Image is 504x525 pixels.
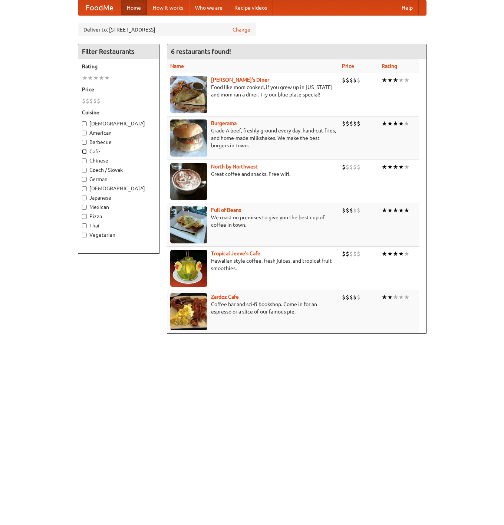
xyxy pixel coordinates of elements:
[82,196,87,200] input: Japanese
[346,119,349,128] li: $
[82,223,87,228] input: Thai
[170,293,207,330] img: zardoz.jpg
[82,157,155,164] label: Chinese
[82,158,87,163] input: Chinese
[346,293,349,301] li: $
[82,194,155,201] label: Japanese
[171,48,231,55] ng-pluralize: 6 restaurants found!
[357,293,360,301] li: $
[349,293,353,301] li: $
[82,186,87,191] input: [DEMOGRAPHIC_DATA]
[82,86,155,93] h5: Price
[398,206,404,214] li: ★
[398,163,404,171] li: ★
[82,166,155,174] label: Czech / Slovak
[170,127,336,149] p: Grade A beef, freshly ground every day, hand-cut fries, and home-made milkshakes. We make the bes...
[404,250,409,258] li: ★
[404,76,409,84] li: ★
[82,74,88,82] li: ★
[170,206,207,243] img: beans.jpg
[170,163,207,200] img: north.jpg
[170,63,184,69] a: Name
[382,63,397,69] a: Rating
[211,250,260,256] b: Tropical Jeeve's Cafe
[170,119,207,157] img: burgerama.jpg
[342,206,346,214] li: $
[82,138,155,146] label: Barbecue
[404,119,409,128] li: ★
[170,76,207,113] img: sallys.jpg
[342,76,346,84] li: $
[342,250,346,258] li: $
[78,44,159,59] h4: Filter Restaurants
[82,168,87,173] input: Czech / Slovak
[82,185,155,192] label: [DEMOGRAPHIC_DATA]
[342,63,354,69] a: Price
[82,120,155,127] label: [DEMOGRAPHIC_DATA]
[396,0,419,15] a: Help
[349,206,353,214] li: $
[387,293,393,301] li: ★
[189,0,228,15] a: Who we are
[82,148,155,155] label: Cafe
[97,97,101,105] li: $
[357,119,360,128] li: $
[349,76,353,84] li: $
[82,97,86,105] li: $
[170,83,336,98] p: Food like mom cooked, if you grew up in [US_STATE] and mom ran a diner. Try our blue plate special!
[393,163,398,171] li: ★
[93,97,97,105] li: $
[228,0,273,15] a: Recipe videos
[357,76,360,84] li: $
[382,76,387,84] li: ★
[170,257,336,272] p: Hawaiian style coffee, fresh juices, and tropical fruit smoothies.
[393,293,398,301] li: ★
[82,129,155,137] label: American
[82,233,87,237] input: Vegetarian
[404,206,409,214] li: ★
[104,74,110,82] li: ★
[82,205,87,210] input: Mexican
[398,250,404,258] li: ★
[382,293,387,301] li: ★
[346,76,349,84] li: $
[170,170,336,178] p: Great coffee and snacks. Free wifi.
[357,206,360,214] li: $
[147,0,189,15] a: How it works
[211,164,258,170] a: North by Northwest
[121,0,147,15] a: Home
[82,121,87,126] input: [DEMOGRAPHIC_DATA]
[353,206,357,214] li: $
[82,214,87,219] input: Pizza
[211,120,237,126] a: Burgerama
[82,231,155,239] label: Vegetarian
[353,76,357,84] li: $
[170,250,207,287] img: jeeves.jpg
[404,163,409,171] li: ★
[82,109,155,116] h5: Cuisine
[211,207,241,213] a: Full of Beans
[349,119,353,128] li: $
[387,206,393,214] li: ★
[82,149,87,154] input: Cafe
[393,250,398,258] li: ★
[404,293,409,301] li: ★
[398,119,404,128] li: ★
[387,119,393,128] li: ★
[353,163,357,171] li: $
[349,250,353,258] li: $
[82,131,87,135] input: American
[357,163,360,171] li: $
[346,163,349,171] li: $
[211,294,239,300] b: Zardoz Cafe
[170,214,336,229] p: We roast on premises to give you the best cup of coffee in town.
[382,163,387,171] li: ★
[353,250,357,258] li: $
[393,76,398,84] li: ★
[82,203,155,211] label: Mexican
[211,77,269,83] a: [PERSON_NAME]'s Diner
